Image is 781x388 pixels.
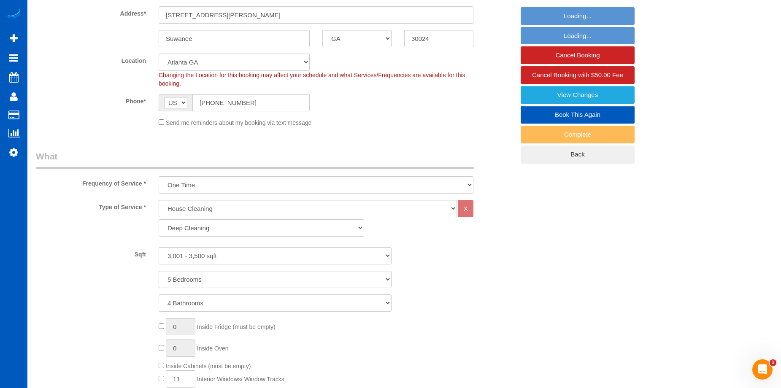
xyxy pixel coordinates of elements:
legend: What [36,150,474,169]
label: Phone* [30,94,152,105]
label: Location [30,54,152,65]
span: Inside Oven [197,345,229,352]
span: Interior Windows/ Window Tracks [197,376,284,383]
label: Sqft [30,247,152,259]
input: Zip Code* [404,30,473,47]
a: View Changes [521,86,635,104]
a: Cancel Booking with $50.00 Fee [521,66,635,84]
label: Address* [30,6,152,18]
label: Type of Service * [30,200,152,211]
a: Cancel Booking [521,46,635,64]
label: Frequency of Service * [30,176,152,188]
a: Book This Again [521,106,635,124]
span: 1 [770,359,776,366]
input: Phone* [192,94,310,111]
span: Changing the Location for this booking may affect your schedule and what Services/Frequencies are... [159,72,465,87]
span: Inside Fridge (must be empty) [197,323,276,330]
input: City* [159,30,310,47]
span: Send me reminders about my booking via text message [166,119,312,126]
a: Back [521,145,635,163]
span: Cancel Booking with $50.00 Fee [532,71,623,78]
iframe: Intercom live chat [752,359,773,380]
img: Automaid Logo [5,8,22,20]
span: Inside Cabinets (must be empty) [166,363,251,369]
